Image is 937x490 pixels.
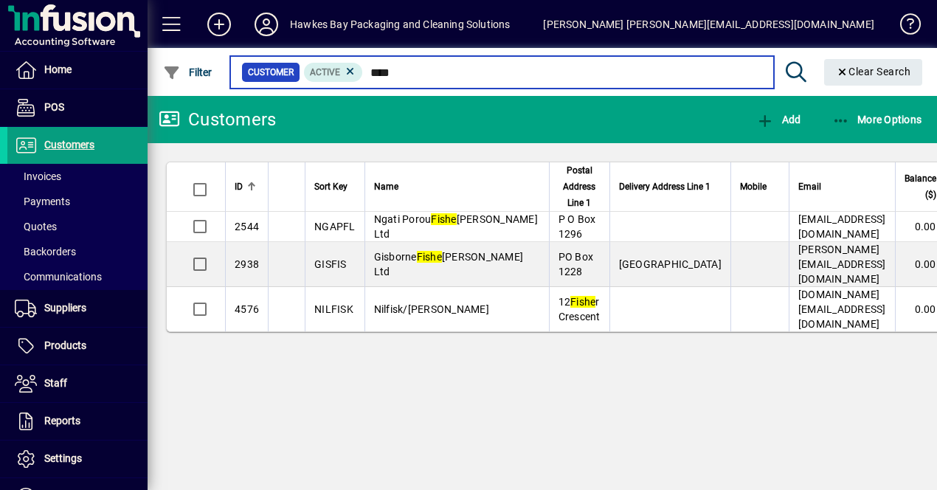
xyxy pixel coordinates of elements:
[15,196,70,207] span: Payments
[314,258,347,270] span: GISFIS
[159,108,276,131] div: Customers
[798,289,886,330] span: [DOMAIN_NAME][EMAIL_ADDRESS][DOMAIN_NAME]
[15,170,61,182] span: Invoices
[7,403,148,440] a: Reports
[235,179,259,195] div: ID
[798,179,886,195] div: Email
[7,290,148,327] a: Suppliers
[248,65,294,80] span: Customer
[310,67,340,77] span: Active
[417,251,442,263] em: Fishe
[314,221,356,232] span: NGAPFL
[570,296,595,308] em: Fishe
[619,258,722,270] span: [GEOGRAPHIC_DATA]
[235,221,259,232] span: 2544
[159,59,216,86] button: Filter
[740,179,780,195] div: Mobile
[235,258,259,270] span: 2938
[7,89,148,126] a: POS
[374,179,398,195] span: Name
[44,139,94,151] span: Customers
[235,303,259,315] span: 4576
[756,114,801,125] span: Add
[543,13,874,36] div: [PERSON_NAME] [PERSON_NAME][EMAIL_ADDRESS][DOMAIN_NAME]
[559,162,601,211] span: Postal Address Line 1
[7,164,148,189] a: Invoices
[374,213,538,240] span: Ngati Porou [PERSON_NAME] Ltd
[7,441,148,477] a: Settings
[374,303,489,315] span: Nilfisk/[PERSON_NAME]
[559,251,594,277] span: PO Box 1228
[7,239,148,264] a: Backorders
[740,179,767,195] span: Mobile
[7,328,148,365] a: Products
[753,106,804,133] button: Add
[314,179,348,195] span: Sort Key
[44,302,86,314] span: Suppliers
[44,339,86,351] span: Products
[374,251,524,277] span: Gisborne [PERSON_NAME] Ltd
[243,11,290,38] button: Profile
[431,213,456,225] em: Fishe
[15,271,102,283] span: Communications
[44,377,67,389] span: Staff
[889,3,919,51] a: Knowledge Base
[304,63,363,82] mat-chip: Activation Status: Active
[798,179,821,195] span: Email
[559,213,596,240] span: P O Box 1296
[290,13,511,36] div: Hawkes Bay Packaging and Cleaning Solutions
[829,106,926,133] button: More Options
[196,11,243,38] button: Add
[7,52,148,89] a: Home
[44,101,64,113] span: POS
[44,63,72,75] span: Home
[44,452,82,464] span: Settings
[619,179,710,195] span: Delivery Address Line 1
[832,114,922,125] span: More Options
[163,66,212,78] span: Filter
[314,303,353,315] span: NILFISK
[905,170,936,203] span: Balance ($)
[7,214,148,239] a: Quotes
[15,221,57,232] span: Quotes
[15,246,76,258] span: Backorders
[7,264,148,289] a: Communications
[374,179,540,195] div: Name
[559,296,601,322] span: 12 r Crescent
[798,244,886,285] span: [PERSON_NAME][EMAIL_ADDRESS][DOMAIN_NAME]
[7,365,148,402] a: Staff
[798,213,886,240] span: [EMAIL_ADDRESS][DOMAIN_NAME]
[44,415,80,427] span: Reports
[7,189,148,214] a: Payments
[235,179,243,195] span: ID
[836,66,911,77] span: Clear Search
[824,59,923,86] button: Clear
